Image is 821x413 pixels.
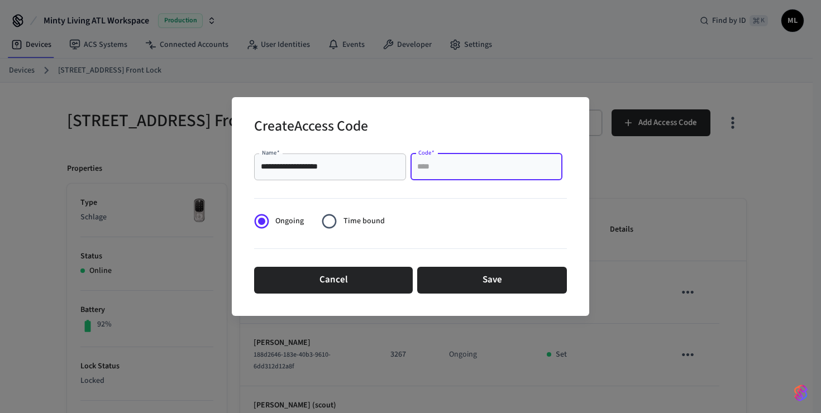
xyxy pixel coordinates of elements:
[417,267,567,294] button: Save
[418,148,435,157] label: Code
[254,267,413,294] button: Cancel
[343,215,385,227] span: Time bound
[794,384,808,402] img: SeamLogoGradient.69752ec5.svg
[254,111,368,145] h2: Create Access Code
[275,215,304,227] span: Ongoing
[262,148,280,157] label: Name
